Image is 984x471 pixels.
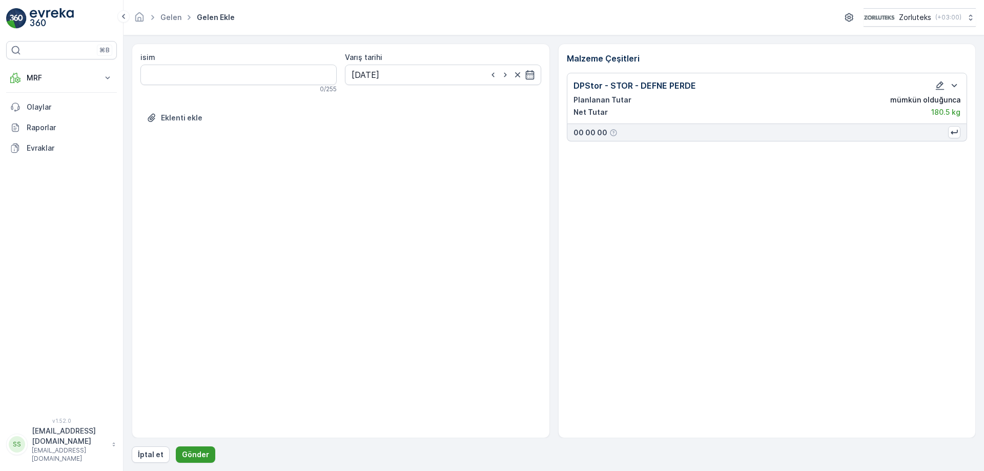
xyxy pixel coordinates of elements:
[573,128,607,138] p: 00 00 00
[140,110,209,126] button: Dosya Yükle
[864,8,976,27] button: Zorluteks(+03:00)
[134,15,145,24] a: Ana Sayfa
[609,129,618,137] div: Yardım Araç İkonu
[132,446,170,463] button: İptal et
[182,449,209,460] p: Gönder
[140,53,155,62] label: isim
[567,52,968,65] p: Malzeme Çeşitleri
[345,65,541,85] input: dd/mm/yyyy
[6,68,117,88] button: MRF
[345,53,382,62] label: Varış tarihi
[27,73,96,83] p: MRF
[864,12,895,23] img: 6-1-9-3_wQBzyll.png
[161,113,202,123] p: Eklenti ekle
[931,107,960,117] p: 180.5 kg
[27,143,113,153] p: Evraklar
[573,95,631,105] p: Planlanan Tutar
[138,449,163,460] p: İptal et
[27,122,113,133] p: Raporlar
[30,8,74,29] img: logo_light-DOdMpM7g.png
[9,436,25,453] div: SS
[176,446,215,463] button: Gönder
[6,418,117,424] span: v 1.52.0
[6,8,27,29] img: logo
[32,426,107,446] p: [EMAIL_ADDRESS][DOMAIN_NAME]
[6,138,117,158] a: Evraklar
[160,13,181,22] a: Gelen
[32,446,107,463] p: [EMAIL_ADDRESS][DOMAIN_NAME]
[99,46,110,54] p: ⌘B
[195,12,237,23] span: Gelen ekle
[27,102,113,112] p: Olaylar
[890,95,960,105] p: mümkün olduğunca
[899,12,931,23] p: Zorluteks
[6,97,117,117] a: Olaylar
[573,79,696,92] p: DPStor - STOR - DEFNE PERDE
[935,13,961,22] p: ( +03:00 )
[320,85,337,93] p: 0 / 255
[6,117,117,138] a: Raporlar
[6,426,117,463] button: SS[EMAIL_ADDRESS][DOMAIN_NAME][EMAIL_ADDRESS][DOMAIN_NAME]
[573,107,608,117] p: Net Tutar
